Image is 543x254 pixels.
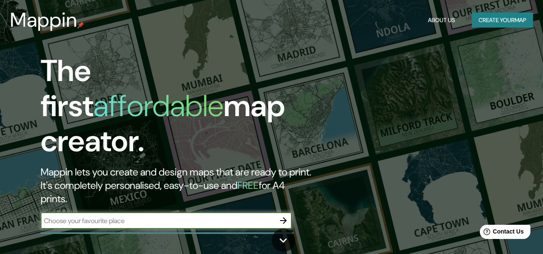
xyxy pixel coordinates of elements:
[237,179,259,192] h5: FREE
[41,165,312,206] h2: Mappin lets you create and design maps that are ready to print. It's completely personalised, eas...
[425,13,458,28] button: About Us
[41,216,275,226] input: Choose your favourite place
[41,53,312,165] h1: The first map creator.
[77,22,84,28] img: mappin-pin
[472,13,533,28] button: Create yourmap
[10,8,77,32] h3: Mappin
[93,86,224,125] h1: affordable
[468,221,534,245] iframe: Help widget launcher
